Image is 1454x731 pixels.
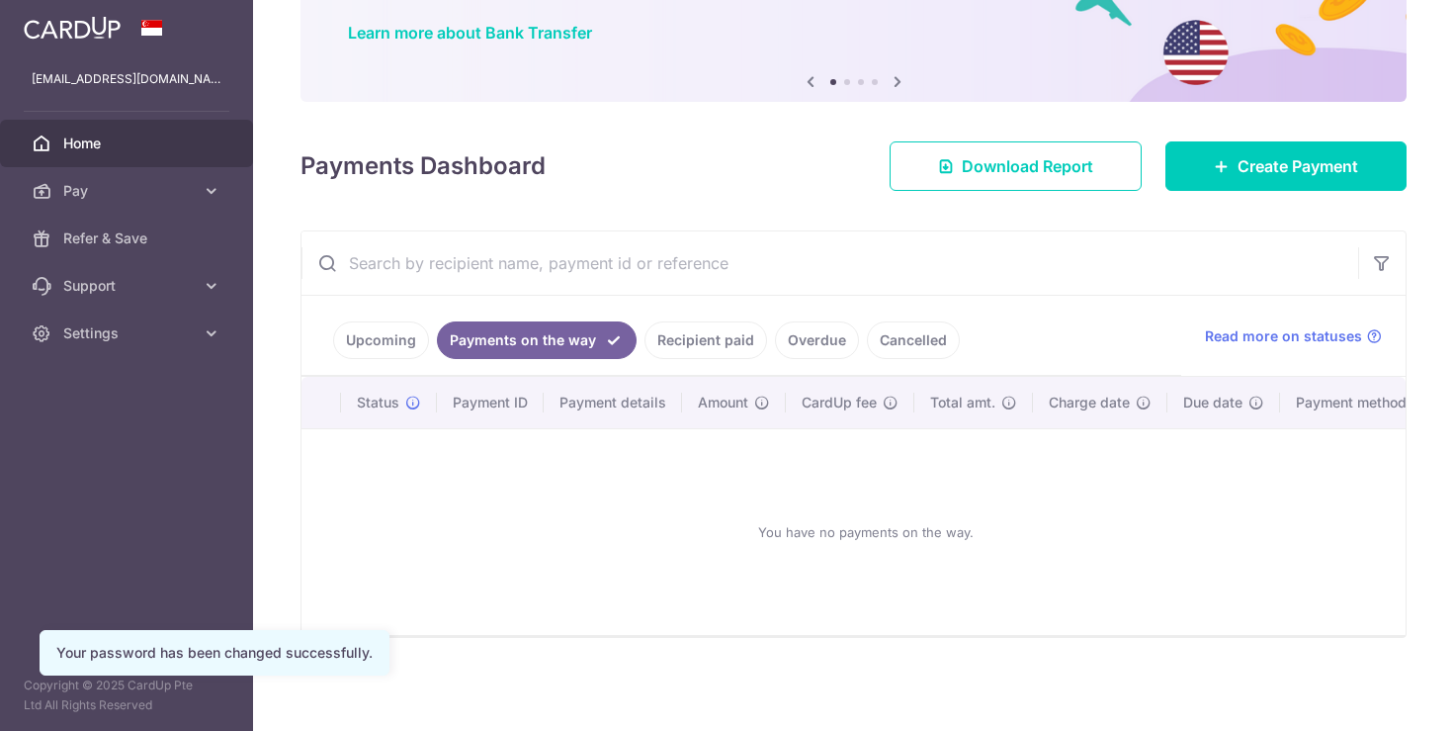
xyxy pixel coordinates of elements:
[1205,326,1362,346] span: Read more on statuses
[890,141,1142,191] a: Download Report
[437,377,544,428] th: Payment ID
[644,321,767,359] a: Recipient paid
[1205,326,1382,346] a: Read more on statuses
[63,276,194,296] span: Support
[24,16,121,40] img: CardUp
[63,323,194,343] span: Settings
[1183,393,1242,412] span: Due date
[1049,393,1130,412] span: Charge date
[32,69,221,89] p: [EMAIL_ADDRESS][DOMAIN_NAME]
[1280,377,1430,428] th: Payment method
[63,181,194,201] span: Pay
[802,393,877,412] span: CardUp fee
[300,148,546,184] h4: Payments Dashboard
[333,321,429,359] a: Upcoming
[56,643,373,663] div: Your password has been changed successfully.
[544,377,682,428] th: Payment details
[437,321,637,359] a: Payments on the way
[357,393,399,412] span: Status
[930,393,995,412] span: Total amt.
[348,23,592,43] a: Learn more about Bank Transfer
[325,445,1407,619] div: You have no payments on the way.
[44,14,85,32] span: Help
[1238,154,1358,178] span: Create Payment
[63,134,194,153] span: Home
[1165,141,1407,191] a: Create Payment
[301,231,1358,295] input: Search by recipient name, payment id or reference
[698,393,748,412] span: Amount
[775,321,859,359] a: Overdue
[63,228,194,248] span: Refer & Save
[867,321,960,359] a: Cancelled
[962,154,1093,178] span: Download Report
